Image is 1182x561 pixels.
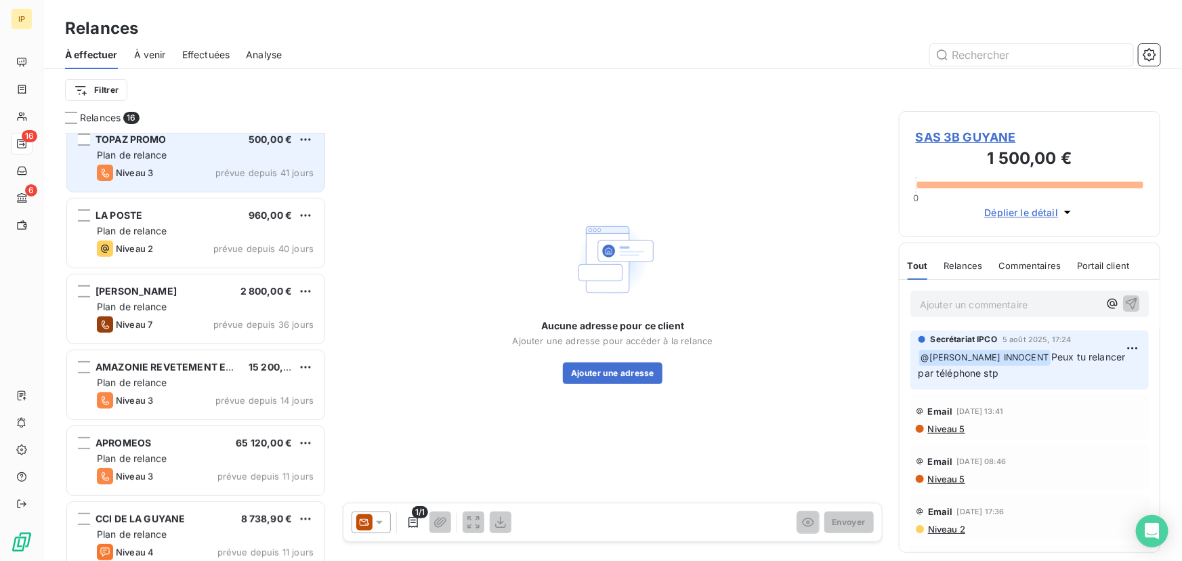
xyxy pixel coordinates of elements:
[215,167,314,178] span: prévue depuis 41 jours
[65,133,326,561] div: grid
[65,16,138,41] h3: Relances
[981,205,1079,220] button: Déplier le détail
[249,209,292,221] span: 960,00 €
[134,48,166,62] span: À venir
[927,423,965,434] span: Niveau 5
[116,471,153,482] span: Niveau 3
[182,48,230,62] span: Effectuées
[65,79,127,101] button: Filtrer
[116,243,153,254] span: Niveau 2
[213,243,314,254] span: prévue depuis 40 jours
[96,513,185,524] span: CCI DE LA GUYANE
[97,377,167,388] span: Plan de relance
[919,350,1051,366] span: @ [PERSON_NAME] INNOCENT
[957,457,1007,465] span: [DATE] 08:46
[96,133,167,145] span: TOPAZ PROMO
[213,319,314,330] span: prévue depuis 36 jours
[116,395,153,406] span: Niveau 3
[916,146,1143,173] h3: 1 500,00 €
[824,512,874,533] button: Envoyer
[541,319,684,333] span: Aucune adresse pour ce client
[240,285,293,297] span: 2 800,00 €
[217,547,314,558] span: prévue depuis 11 jours
[985,205,1059,220] span: Déplier le détail
[944,260,982,271] span: Relances
[919,351,1128,379] span: Peux tu relancer par téléphone stp
[97,528,167,540] span: Plan de relance
[96,209,142,221] span: LA POSTE
[928,506,953,517] span: Email
[957,507,1005,516] span: [DATE] 17:36
[97,225,167,236] span: Plan de relance
[65,48,118,62] span: À effectuer
[908,260,928,271] span: Tout
[412,506,428,518] span: 1/1
[215,395,314,406] span: prévue depuis 14 jours
[96,285,177,297] span: [PERSON_NAME]
[116,167,153,178] span: Niveau 3
[916,128,1143,146] span: SAS 3B GUYANE
[513,335,713,346] span: Ajouter une adresse pour accéder à la relance
[25,184,37,196] span: 6
[249,361,305,373] span: 15 200,00 €
[96,361,280,373] span: AMAZONIE REVETEMENT ET TRAVAUX
[97,453,167,464] span: Plan de relance
[927,524,965,535] span: Niveau 2
[249,133,292,145] span: 500,00 €
[22,130,37,142] span: 16
[1077,260,1129,271] span: Portail client
[999,260,1061,271] span: Commentaires
[96,437,151,449] span: APROMEOS
[914,192,919,203] span: 0
[928,406,953,417] span: Email
[928,456,953,467] span: Email
[570,216,656,303] img: Empty state
[97,301,167,312] span: Plan de relance
[246,48,282,62] span: Analyse
[927,474,965,484] span: Niveau 5
[80,111,121,125] span: Relances
[116,547,154,558] span: Niveau 4
[930,44,1133,66] input: Rechercher
[931,333,997,346] span: Secrétariat IPCO
[1002,335,1072,344] span: 5 août 2025, 17:24
[97,149,167,161] span: Plan de relance
[241,513,293,524] span: 8 738,90 €
[1136,515,1168,547] div: Open Intercom Messenger
[123,112,139,124] span: 16
[957,407,1004,415] span: [DATE] 13:41
[11,8,33,30] div: IP
[11,531,33,553] img: Logo LeanPay
[217,471,314,482] span: prévue depuis 11 jours
[563,362,662,384] button: Ajouter une adresse
[236,437,292,449] span: 65 120,00 €
[116,319,152,330] span: Niveau 7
